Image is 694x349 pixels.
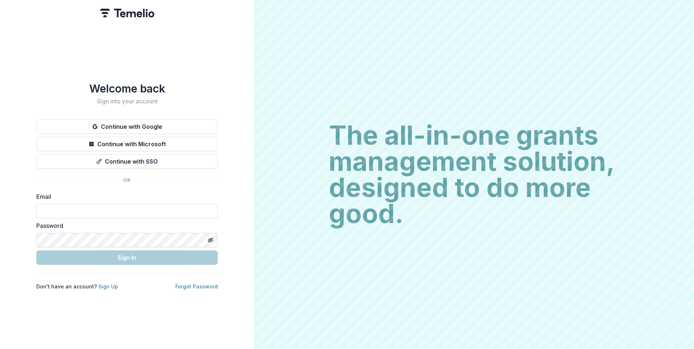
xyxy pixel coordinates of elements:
[36,283,118,290] p: Don't have an account?
[100,9,154,17] img: Temelio
[36,154,218,169] button: Continue with SSO
[98,283,118,290] a: Sign Up
[36,119,218,134] button: Continue with Google
[36,137,218,151] button: Continue with Microsoft
[36,192,213,201] label: Email
[36,221,213,230] label: Password
[36,250,218,265] button: Sign In
[175,283,218,290] a: Forgot Password
[205,234,216,246] button: Toggle password visibility
[36,82,218,95] h1: Welcome back
[36,98,218,105] h2: Sign into your account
